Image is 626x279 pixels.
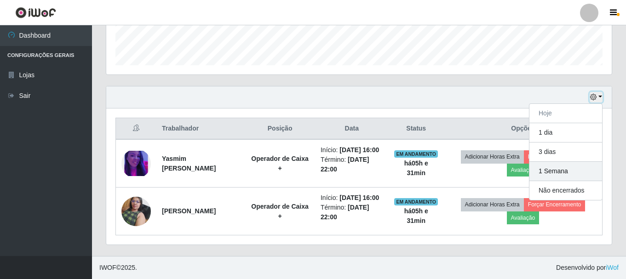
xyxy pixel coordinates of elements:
[251,155,309,172] strong: Operador de Caixa +
[321,155,383,174] li: Término:
[245,118,315,140] th: Posição
[461,150,524,163] button: Adicionar Horas Extra
[162,155,216,172] strong: Yasmim [PERSON_NAME]
[99,263,137,273] span: © 2025 .
[404,159,428,177] strong: há 05 h e 31 min
[321,203,383,222] li: Término:
[339,194,379,201] time: [DATE] 16:00
[99,264,116,271] span: IWOF
[15,7,56,18] img: CoreUI Logo
[524,198,586,211] button: Forçar Encerramento
[315,118,389,140] th: Data
[529,142,602,162] button: 3 dias
[389,118,444,140] th: Status
[524,150,586,163] button: Forçar Encerramento
[394,150,438,158] span: EM ANDAMENTO
[251,203,309,220] strong: Operador de Caixa +
[529,104,602,123] button: Hoje
[121,151,151,176] img: 1704253310544.jpeg
[321,193,383,203] li: Início:
[156,118,245,140] th: Trabalhador
[507,211,540,224] button: Avaliação
[321,145,383,155] li: Início:
[162,207,216,215] strong: [PERSON_NAME]
[507,164,540,177] button: Avaliação
[529,123,602,142] button: 1 dia
[461,198,524,211] button: Adicionar Horas Extra
[394,198,438,205] span: EM ANDAMENTO
[556,263,619,273] span: Desenvolvido por
[121,192,151,231] img: 1749692047494.jpeg
[404,207,428,224] strong: há 05 h e 31 min
[606,264,619,271] a: iWof
[529,181,602,200] button: Não encerrados
[444,118,603,140] th: Opções
[529,162,602,181] button: 1 Semana
[339,146,379,154] time: [DATE] 16:00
